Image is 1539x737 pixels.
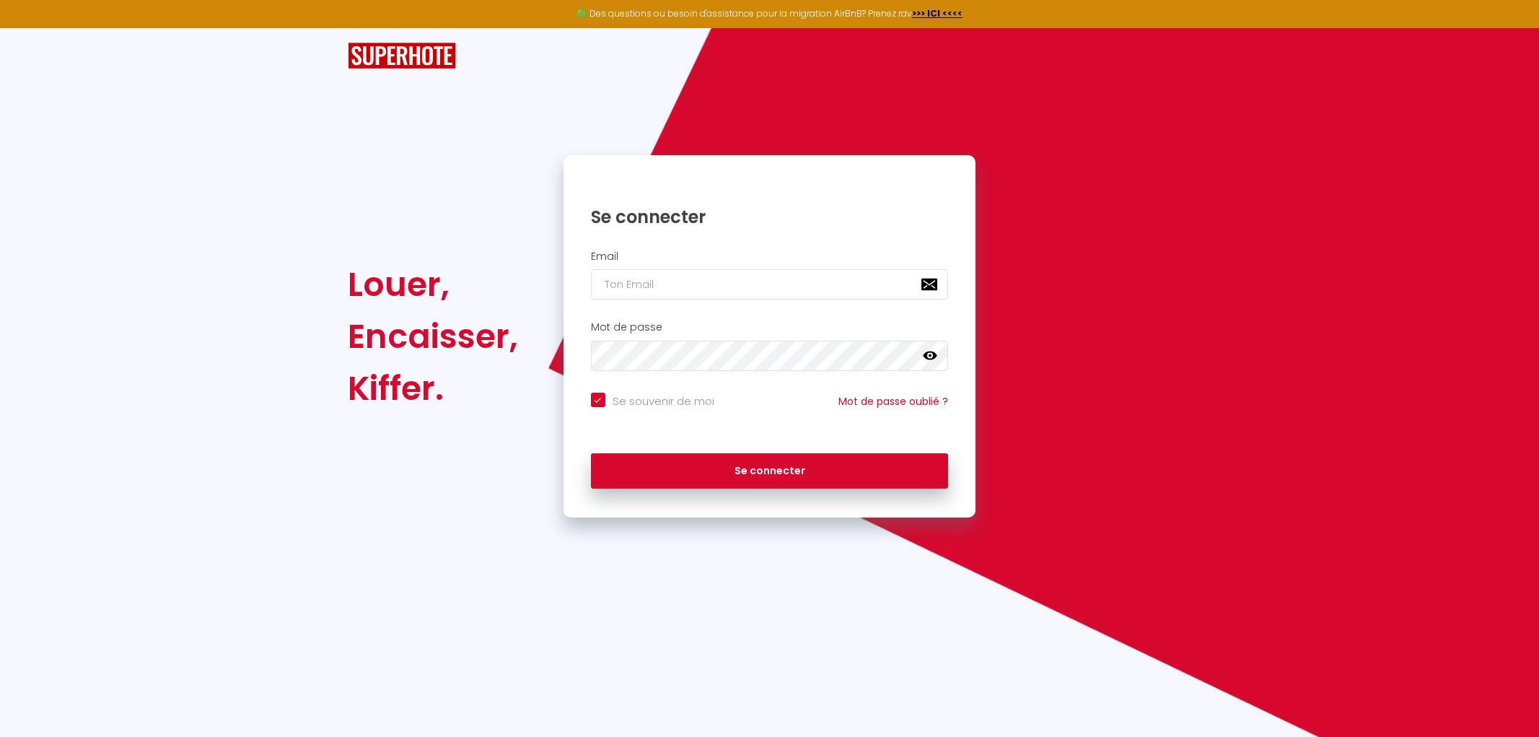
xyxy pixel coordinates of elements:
[348,258,518,310] div: Louer,
[348,310,518,362] div: Encaisser,
[591,206,949,228] h1: Se connecter
[591,250,949,263] h2: Email
[591,269,949,300] input: Ton Email
[838,394,948,409] a: Mot de passe oublié ?
[348,43,456,69] img: SuperHote logo
[591,321,949,333] h2: Mot de passe
[591,453,949,489] button: Se connecter
[348,362,518,414] div: Kiffer.
[912,7,963,19] a: >>> ICI <<<<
